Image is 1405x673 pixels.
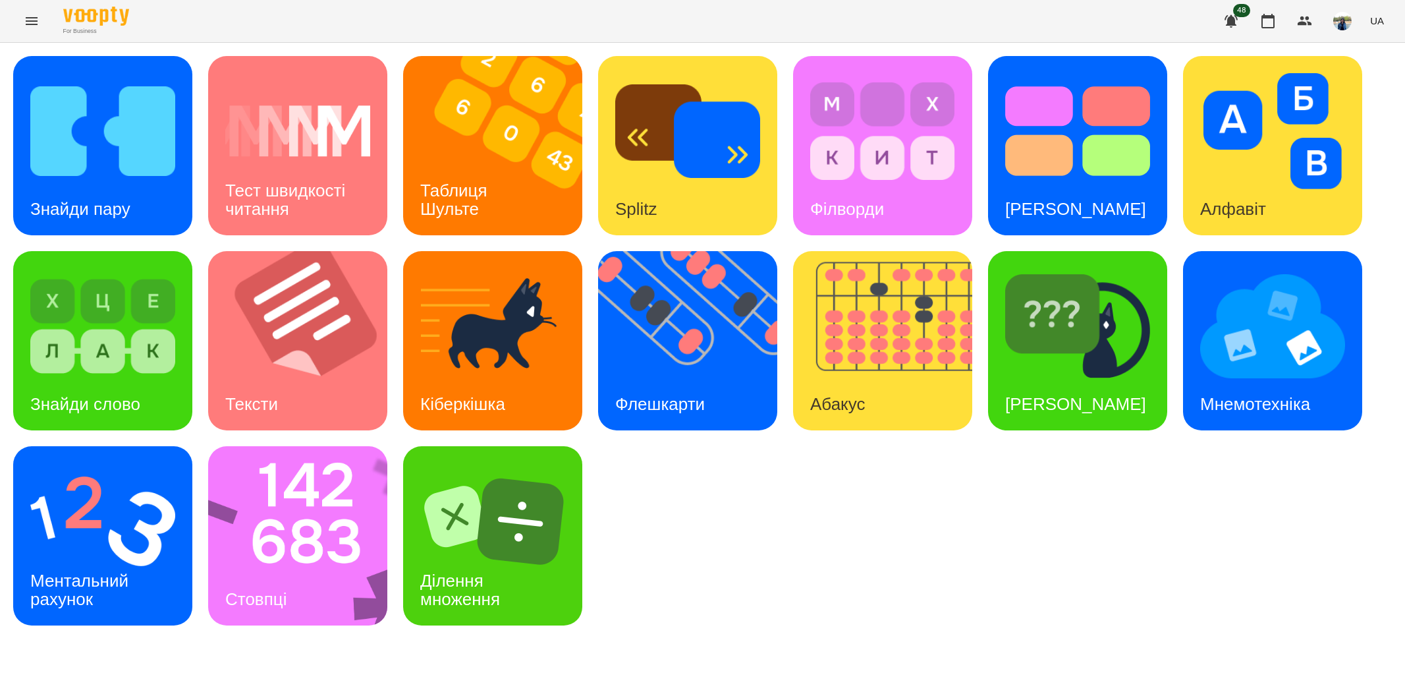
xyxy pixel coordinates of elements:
img: Філворди [810,73,955,189]
h3: Філворди [810,199,884,219]
h3: Ділення множення [420,571,500,608]
h3: Стовпці [225,589,287,609]
a: ФілвордиФілворди [793,56,972,235]
h3: Тексти [225,394,278,414]
img: Тексти [208,251,404,430]
img: Splitz [615,73,760,189]
a: Ментальний рахунокМентальний рахунок [13,446,192,626]
button: UA [1365,9,1389,33]
h3: Знайди пару [30,199,130,219]
a: Таблиця ШультеТаблиця Шульте [403,56,582,235]
h3: Splitz [615,199,657,219]
h3: Абакус [810,394,865,414]
h3: Флешкарти [615,394,705,414]
img: Абакус [793,251,989,430]
img: Флешкарти [598,251,794,430]
a: АбакусАбакус [793,251,972,430]
h3: Алфавіт [1200,199,1266,219]
a: КіберкішкаКіберкішка [403,251,582,430]
img: 79bf113477beb734b35379532aeced2e.jpg [1333,12,1352,30]
img: Таблиця Шульте [403,56,599,235]
a: СтовпціСтовпці [208,446,387,626]
a: Знайди Кіберкішку[PERSON_NAME] [988,251,1167,430]
a: Тест швидкості читанняТест швидкості читання [208,56,387,235]
img: Тест Струпа [1005,73,1150,189]
a: АлфавітАлфавіт [1183,56,1362,235]
a: Знайди паруЗнайди пару [13,56,192,235]
img: Знайди Кіберкішку [1005,268,1150,384]
img: Знайди пару [30,73,175,189]
h3: [PERSON_NAME] [1005,199,1146,219]
img: Алфавіт [1200,73,1345,189]
img: Тест швидкості читання [225,73,370,189]
a: Ділення множенняДілення множення [403,446,582,626]
span: 48 [1233,4,1250,17]
img: Voopty Logo [63,7,129,26]
h3: Ментальний рахунок [30,571,133,608]
span: UA [1370,14,1384,28]
img: Ділення множення [420,463,565,579]
a: Тест Струпа[PERSON_NAME] [988,56,1167,235]
h3: Кіберкішка [420,394,505,414]
a: Знайди словоЗнайди слово [13,251,192,430]
img: Ментальний рахунок [30,463,175,579]
h3: Знайди слово [30,394,140,414]
img: Стовпці [208,446,404,626]
a: МнемотехнікаМнемотехніка [1183,251,1362,430]
h3: Тест швидкості читання [225,181,350,218]
button: Menu [16,5,47,37]
img: Мнемотехніка [1200,268,1345,384]
a: ТекстиТексти [208,251,387,430]
h3: [PERSON_NAME] [1005,394,1146,414]
img: Кіберкішка [420,268,565,384]
a: ФлешкартиФлешкарти [598,251,777,430]
a: SplitzSplitz [598,56,777,235]
h3: Мнемотехніка [1200,394,1310,414]
img: Знайди слово [30,268,175,384]
h3: Таблиця Шульте [420,181,492,218]
span: For Business [63,27,129,36]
